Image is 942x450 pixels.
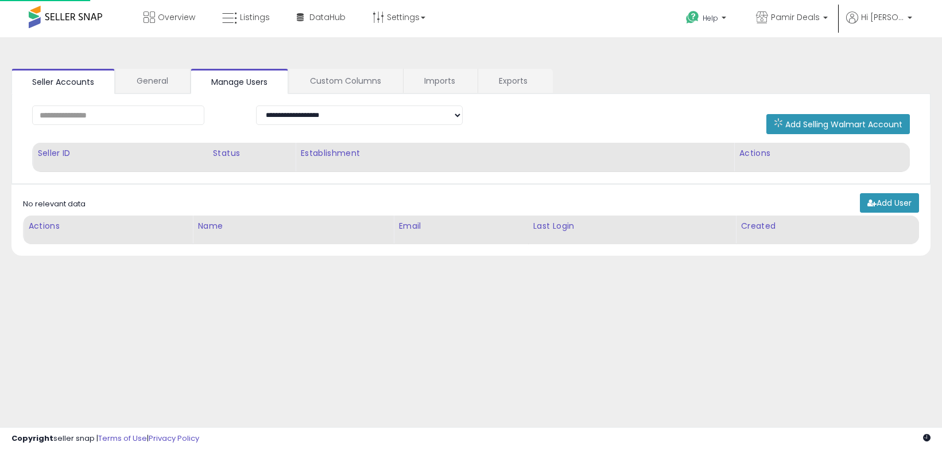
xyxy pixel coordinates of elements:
[240,11,270,23] span: Listings
[11,433,53,444] strong: Copyright
[309,11,346,23] span: DataHub
[23,199,86,210] div: No relevant data
[860,193,919,213] a: Add User
[213,147,291,159] div: Status
[398,220,523,232] div: Email
[404,69,476,93] a: Imports
[533,220,731,232] div: Last Login
[116,69,189,93] a: General
[861,11,904,23] span: Hi [PERSON_NAME]
[28,220,188,232] div: Actions
[158,11,195,23] span: Overview
[197,220,389,232] div: Name
[677,2,738,37] a: Help
[785,119,902,130] span: Add Selling Walmart Account
[846,11,912,37] a: Hi [PERSON_NAME]
[703,13,718,23] span: Help
[766,114,910,134] button: Add Selling Walmart Account
[11,69,115,94] a: Seller Accounts
[37,147,203,159] div: Seller ID
[11,433,199,444] div: seller snap | |
[289,69,402,93] a: Custom Columns
[685,10,700,25] i: Get Help
[739,147,905,159] div: Actions
[191,69,288,94] a: Manage Users
[98,433,147,444] a: Terms of Use
[300,147,729,159] div: Establishment
[771,11,820,23] span: Pamir Deals
[149,433,199,444] a: Privacy Policy
[741,220,914,232] div: Created
[478,69,552,93] a: Exports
